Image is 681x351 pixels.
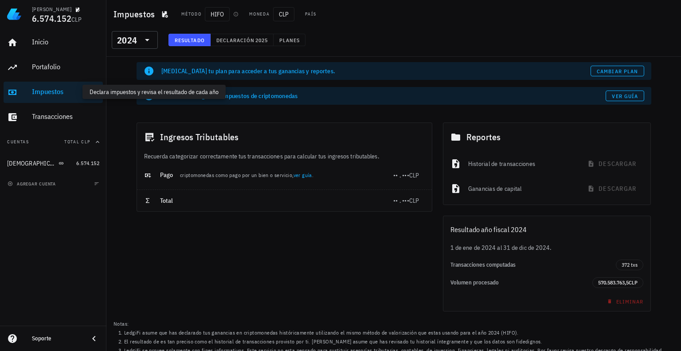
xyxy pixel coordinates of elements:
[32,63,99,71] div: Portafolio
[71,16,82,24] span: CLP
[605,298,644,305] span: Eliminar
[137,123,432,151] div: Ingresos Tributables
[112,31,158,49] div: 2024
[443,216,651,243] div: Resultado año fiscal 2024
[76,160,99,166] span: 6.574.152
[216,37,255,43] span: Declaración
[160,197,173,205] span: Total
[174,37,205,43] span: Resultado
[180,172,313,178] span: criptomonedas como pago por un bien o servicio, .
[393,197,409,205] span: •• . •••
[4,32,103,53] a: Inicio
[279,37,300,43] span: Planes
[602,295,647,308] button: Eliminar
[181,11,201,18] div: Método
[443,123,651,151] div: Reportes
[409,197,419,205] span: CLP
[7,160,57,167] div: [DEMOGRAPHIC_DATA]
[4,153,103,174] a: [DEMOGRAPHIC_DATA] 6.574.152
[9,181,56,187] span: agregar cuenta
[622,260,638,270] span: 372 txs
[255,37,268,43] span: 2025
[273,7,294,21] span: CLP
[305,11,317,18] div: País
[629,279,638,286] span: CLP
[4,57,103,78] a: Portafolio
[249,11,270,18] div: Moneda
[4,106,103,128] a: Transacciones
[32,335,82,342] div: Soporte
[64,139,90,145] span: Total CLP
[113,7,158,21] h1: Impuestos
[468,154,575,174] div: Historial de transacciones
[450,279,593,286] div: Volumen procesado
[211,34,274,46] button: Declaración 2025
[320,9,331,20] div: CL-icon
[443,243,651,252] div: 1 de ene de 2024 al 31 de dic de 2024.
[161,67,336,75] span: [MEDICAL_DATA] tu plan para acceder a tus ganancias y reportes.
[606,91,644,101] a: Ver guía
[160,171,173,179] span: Pago
[4,82,103,103] a: Impuestos
[117,36,137,45] div: 2024
[596,68,638,75] span: Cambiar plan
[32,12,71,24] span: 6.574.152
[124,328,674,337] li: LedgiFi asume que has declarado tus ganancias en criptomonedas históricamente utilizando el mismo...
[32,38,99,46] div: Inicio
[468,179,575,198] div: Ganancias de capital
[294,172,312,178] a: ver guía
[161,91,606,100] div: Revisa nuestra guía de impuestos de criptomonedas
[32,6,71,13] div: [PERSON_NAME]
[274,34,306,46] button: Planes
[393,171,409,179] span: •• . •••
[205,7,230,21] span: HIFO
[409,171,419,179] span: CLP
[5,179,60,188] button: agregar cuenta
[611,93,638,99] span: Ver guía
[4,131,103,153] button: CuentasTotal CLP
[598,279,629,286] span: 570.583.763,5
[124,337,674,346] li: El resultado de es tan preciso como el historial de transacciones provisto por ti. [PERSON_NAME] ...
[7,7,21,21] img: LedgiFi
[450,261,616,268] div: Transacciones computadas
[661,7,676,21] div: avatar
[591,66,644,76] a: Cambiar plan
[32,112,99,121] div: Transacciones
[137,151,432,161] div: Recuerda categorizar correctamente tus transacciones para calcular tus ingresos tributables.
[168,34,211,46] button: Resultado
[32,87,99,96] div: Impuestos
